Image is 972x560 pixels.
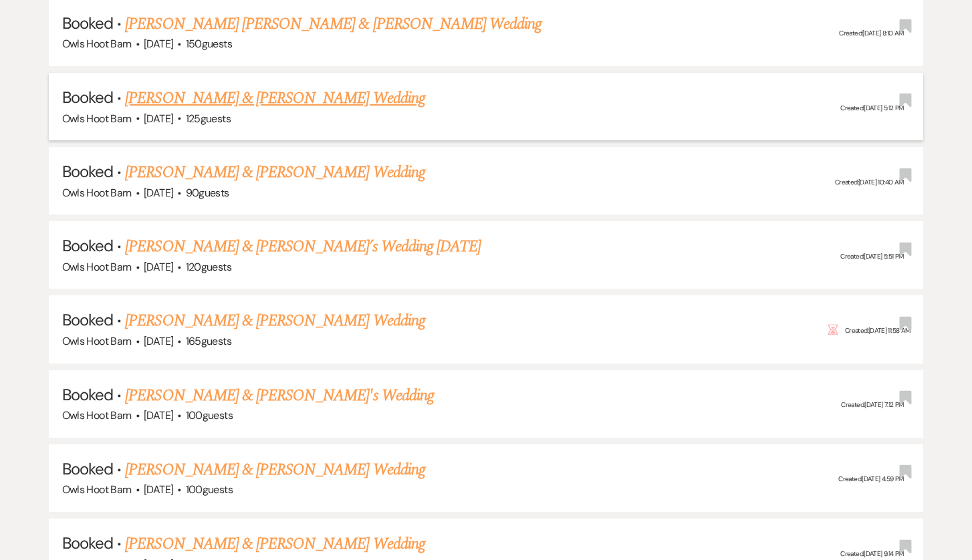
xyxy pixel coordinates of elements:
[125,458,424,482] a: [PERSON_NAME] & [PERSON_NAME] Wedding
[840,104,903,112] span: Created: [DATE] 5:12 PM
[125,384,434,408] a: [PERSON_NAME] & [PERSON_NAME]'s Wedding
[125,532,424,556] a: [PERSON_NAME] & [PERSON_NAME] Wedding
[62,87,113,108] span: Booked
[125,160,424,184] a: [PERSON_NAME] & [PERSON_NAME] Wedding
[186,37,232,51] span: 150 guests
[62,533,113,553] span: Booked
[841,400,903,409] span: Created: [DATE] 7:12 PM
[125,235,481,259] a: [PERSON_NAME] & [PERSON_NAME]’s Wedding [DATE]
[125,309,424,333] a: [PERSON_NAME] & [PERSON_NAME] Wedding
[186,186,229,200] span: 90 guests
[186,334,231,348] span: 165 guests
[186,482,233,497] span: 100 guests
[62,482,132,497] span: Owls Hoot Barn
[144,334,173,348] span: [DATE]
[62,37,132,51] span: Owls Hoot Barn
[62,408,132,422] span: Owls Hoot Barn
[845,326,910,335] span: Created: [DATE] 11:58 AM
[125,86,424,110] a: [PERSON_NAME] & [PERSON_NAME] Wedding
[839,29,903,38] span: Created: [DATE] 8:10 AM
[840,252,903,261] span: Created: [DATE] 5:51 PM
[62,161,113,182] span: Booked
[125,12,541,36] a: [PERSON_NAME] [PERSON_NAME] & [PERSON_NAME] Wedding
[144,37,173,51] span: [DATE]
[62,384,113,405] span: Booked
[62,309,113,330] span: Booked
[62,186,132,200] span: Owls Hoot Barn
[62,112,132,126] span: Owls Hoot Barn
[62,13,113,33] span: Booked
[62,260,132,274] span: Owls Hoot Barn
[144,408,173,422] span: [DATE]
[186,260,231,274] span: 120 guests
[144,260,173,274] span: [DATE]
[144,112,173,126] span: [DATE]
[62,458,113,479] span: Booked
[62,334,132,348] span: Owls Hoot Barn
[62,235,113,256] span: Booked
[838,475,903,484] span: Created: [DATE] 4:59 PM
[186,112,231,126] span: 125 guests
[840,549,903,558] span: Created: [DATE] 9:14 PM
[186,408,233,422] span: 100 guests
[144,186,173,200] span: [DATE]
[144,482,173,497] span: [DATE]
[835,178,903,186] span: Created: [DATE] 10:40 AM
